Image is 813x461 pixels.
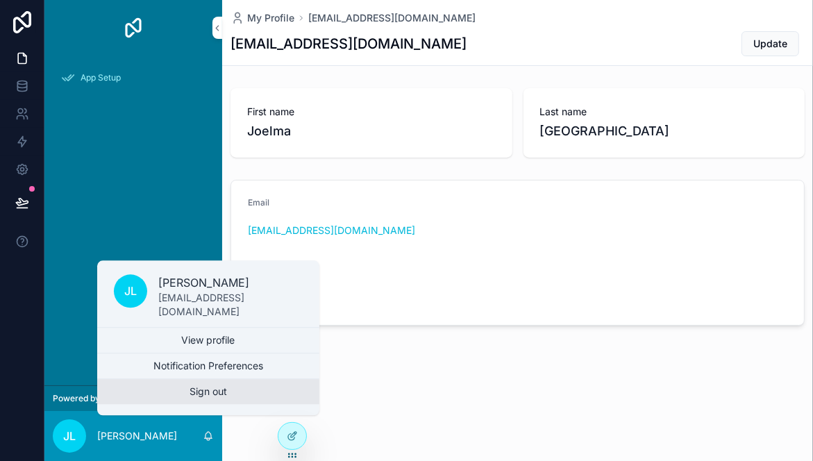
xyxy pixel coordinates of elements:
[741,31,799,56] button: Update
[231,11,294,25] a: My Profile
[248,197,269,208] span: Email
[753,37,787,51] span: Update
[231,34,467,53] h1: [EMAIL_ADDRESS][DOMAIN_NAME]
[44,56,222,108] div: scrollable content
[53,65,214,90] a: App Setup
[248,224,415,237] a: [EMAIL_ADDRESS][DOMAIN_NAME]
[158,274,303,291] p: [PERSON_NAME]
[124,283,137,299] span: JL
[63,428,76,444] span: JL
[53,393,100,404] span: Powered by
[97,353,319,378] button: Notification Preferences
[97,429,177,443] p: [PERSON_NAME]
[122,17,144,39] img: App logo
[308,11,476,25] a: [EMAIL_ADDRESS][DOMAIN_NAME]
[247,105,496,119] span: First name
[81,72,121,83] span: App Setup
[97,379,319,404] button: Sign out
[247,11,294,25] span: My Profile
[540,121,789,141] span: [GEOGRAPHIC_DATA]
[247,121,496,141] span: Joelma
[158,291,303,319] p: [EMAIL_ADDRESS][DOMAIN_NAME]
[97,328,319,353] a: View profile
[44,385,222,411] a: Powered by
[540,105,789,119] span: Last name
